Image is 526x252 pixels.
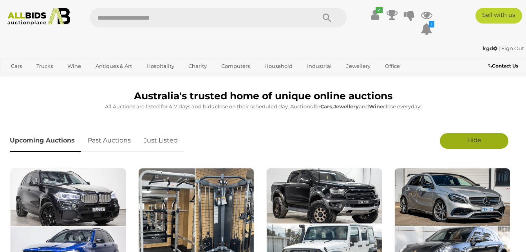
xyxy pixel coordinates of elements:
[141,60,179,73] a: Hospitality
[82,129,137,152] a: Past Auctions
[62,60,86,73] a: Wine
[483,45,499,51] a: kgd
[429,21,434,27] i: 1
[10,91,516,102] h1: Australia's trusted home of unique online auctions
[36,73,102,86] a: [GEOGRAPHIC_DATA]
[307,8,347,27] button: Search
[216,60,255,73] a: Computers
[138,129,184,152] a: Just Listed
[440,133,508,149] a: Hide
[6,73,32,86] a: Sports
[10,102,516,111] p: All Auctions are listed for 4-7 days and bids close on their scheduled day. Auctions for , and cl...
[341,60,376,73] a: Jewellery
[320,103,332,110] strong: Cars
[333,103,359,110] strong: Jewellery
[183,60,212,73] a: Charity
[499,45,500,51] span: |
[31,60,58,73] a: Trucks
[302,60,337,73] a: Industrial
[467,136,481,144] span: Hide
[10,129,81,152] a: Upcoming Auctions
[90,60,137,73] a: Antiques & Art
[380,60,405,73] a: Office
[475,8,522,24] a: Sell with us
[501,45,524,51] a: Sign Out
[421,22,432,36] a: 1
[6,60,27,73] a: Cars
[369,103,383,110] strong: Wine
[4,8,74,26] img: Allbids.com.au
[369,8,381,22] a: ✔
[488,63,518,69] b: Contact Us
[259,60,298,73] a: Household
[483,45,497,51] strong: kgd
[376,7,383,13] i: ✔
[488,62,520,70] a: Contact Us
